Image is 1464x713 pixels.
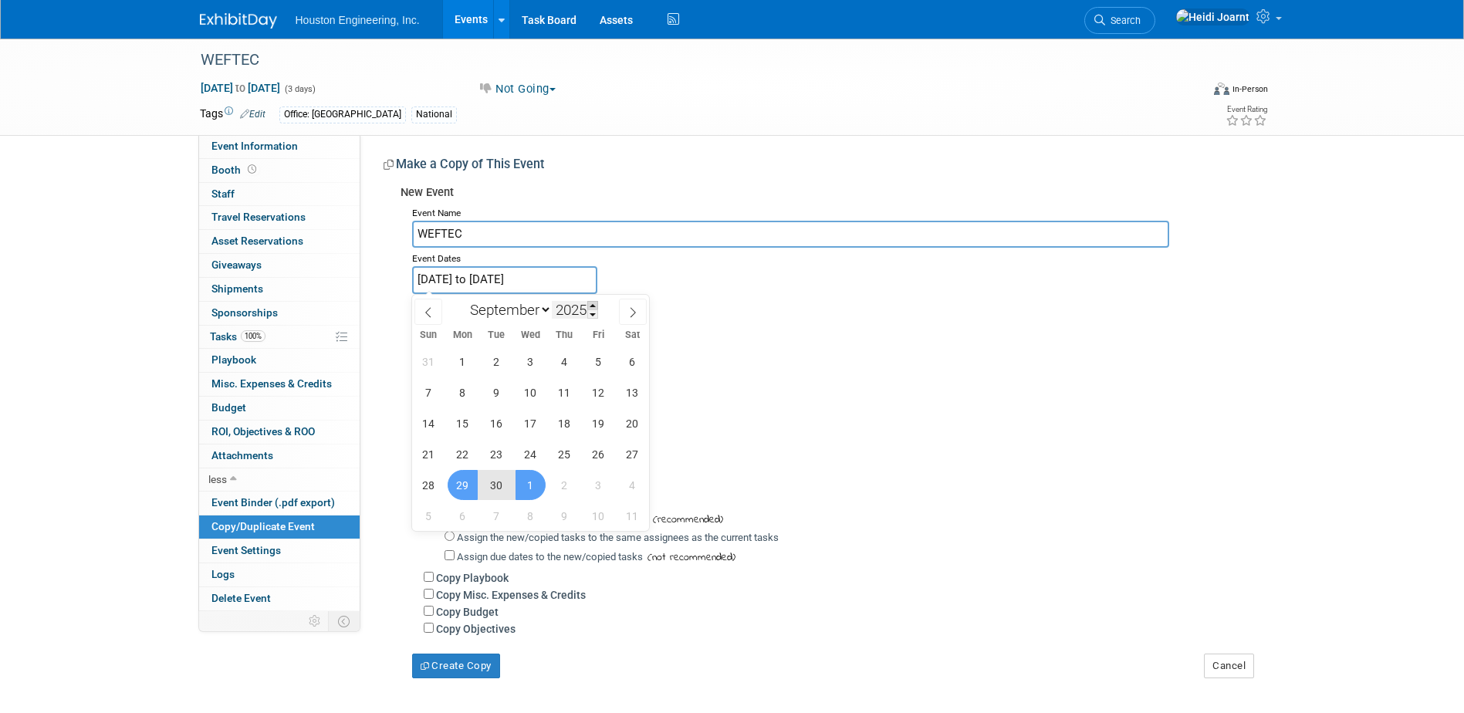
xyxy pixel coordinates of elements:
[1175,8,1250,25] img: Heidi Joarnt
[516,408,546,438] span: September 17, 2025
[241,330,265,342] span: 100%
[482,470,512,500] span: September 30, 2025
[583,346,614,377] span: September 5, 2025
[549,501,580,531] span: October 9, 2025
[479,330,513,340] span: Tue
[411,106,457,123] div: National
[436,572,509,584] label: Copy Playbook
[412,330,446,340] span: Sun
[412,654,500,678] button: Create Copy
[302,611,329,631] td: Personalize Event Tab Strip
[199,515,360,539] a: Copy/Duplicate Event
[384,156,1253,178] div: Make a Copy of This Event
[1232,83,1268,95] div: In-Person
[412,294,1253,313] div: Participation
[615,330,649,340] span: Sat
[516,439,546,469] span: September 24, 2025
[414,346,444,377] span: August 31, 2025
[549,377,580,407] span: September 11, 2025
[199,349,360,372] a: Playbook
[516,377,546,407] span: September 10, 2025
[211,306,278,319] span: Sponsorships
[448,346,478,377] span: September 1, 2025
[472,81,562,97] button: Not Going
[199,254,360,277] a: Giveaways
[412,202,1253,221] div: Event Name
[583,377,614,407] span: September 12, 2025
[617,501,647,531] span: October 11, 2025
[199,159,360,182] a: Booth
[199,587,360,610] a: Delete Event
[436,623,516,635] label: Copy Objectives
[195,46,1178,74] div: WEFTEC
[414,439,444,469] span: September 21, 2025
[208,473,227,485] span: less
[617,377,647,407] span: September 13, 2025
[583,408,614,438] span: September 19, 2025
[245,164,259,175] span: Booth not reserved yet
[211,544,281,556] span: Event Settings
[199,302,360,325] a: Sponsorships
[436,606,499,618] label: Copy Budget
[516,470,546,500] span: October 1, 2025
[648,512,723,528] span: (recommended)
[583,501,614,531] span: October 10, 2025
[1105,15,1141,26] span: Search
[199,230,360,253] a: Asset Reservations
[617,346,647,377] span: September 6, 2025
[549,408,580,438] span: September 18, 2025
[211,259,262,271] span: Giveaways
[414,501,444,531] span: October 5, 2025
[199,183,360,206] a: Staff
[581,330,615,340] span: Fri
[448,377,478,407] span: September 8, 2025
[211,164,259,176] span: Booth
[1226,106,1267,113] div: Event Rating
[482,501,512,531] span: October 7, 2025
[211,353,256,366] span: Playbook
[328,611,360,631] td: Toggle Event Tabs
[199,421,360,444] a: ROI, Objectives & ROO
[549,346,580,377] span: September 4, 2025
[457,532,779,543] label: Assign the new/copied tasks to the same assignees as the current tasks
[549,470,580,500] span: October 2, 2025
[199,135,360,158] a: Event Information
[436,589,586,601] label: Copy Misc. Expenses & Credits
[211,235,303,247] span: Asset Reservations
[412,248,1253,266] div: Event Dates
[617,439,647,469] span: September 27, 2025
[211,140,298,152] span: Event Information
[199,492,360,515] a: Event Binder (.pdf export)
[279,106,406,123] div: Office: [GEOGRAPHIC_DATA]
[200,81,281,95] span: [DATE] [DATE]
[583,470,614,500] span: October 3, 2025
[211,282,263,295] span: Shipments
[211,211,306,223] span: Travel Reservations
[211,449,273,461] span: Attachments
[240,109,265,120] a: Edit
[296,14,420,26] span: Houston Engineering, Inc.
[414,408,444,438] span: September 14, 2025
[199,468,360,492] a: less
[549,439,580,469] span: September 25, 2025
[448,501,478,531] span: October 6, 2025
[482,439,512,469] span: September 23, 2025
[617,408,647,438] span: September 20, 2025
[199,563,360,586] a: Logs
[1204,654,1254,678] button: Cancel
[211,496,335,509] span: Event Binder (.pdf export)
[412,340,1253,367] div: Copy Options:
[547,330,581,340] span: Thu
[199,397,360,420] a: Budget
[210,330,265,343] span: Tasks
[283,84,316,94] span: (3 days)
[448,408,478,438] span: September 15, 2025
[516,346,546,377] span: September 3, 2025
[211,568,235,580] span: Logs
[513,330,547,340] span: Wed
[482,408,512,438] span: September 16, 2025
[200,13,277,29] img: ExhibitDay
[211,425,315,438] span: ROI, Objectives & ROO
[401,184,1253,202] div: New Event
[211,401,246,414] span: Budget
